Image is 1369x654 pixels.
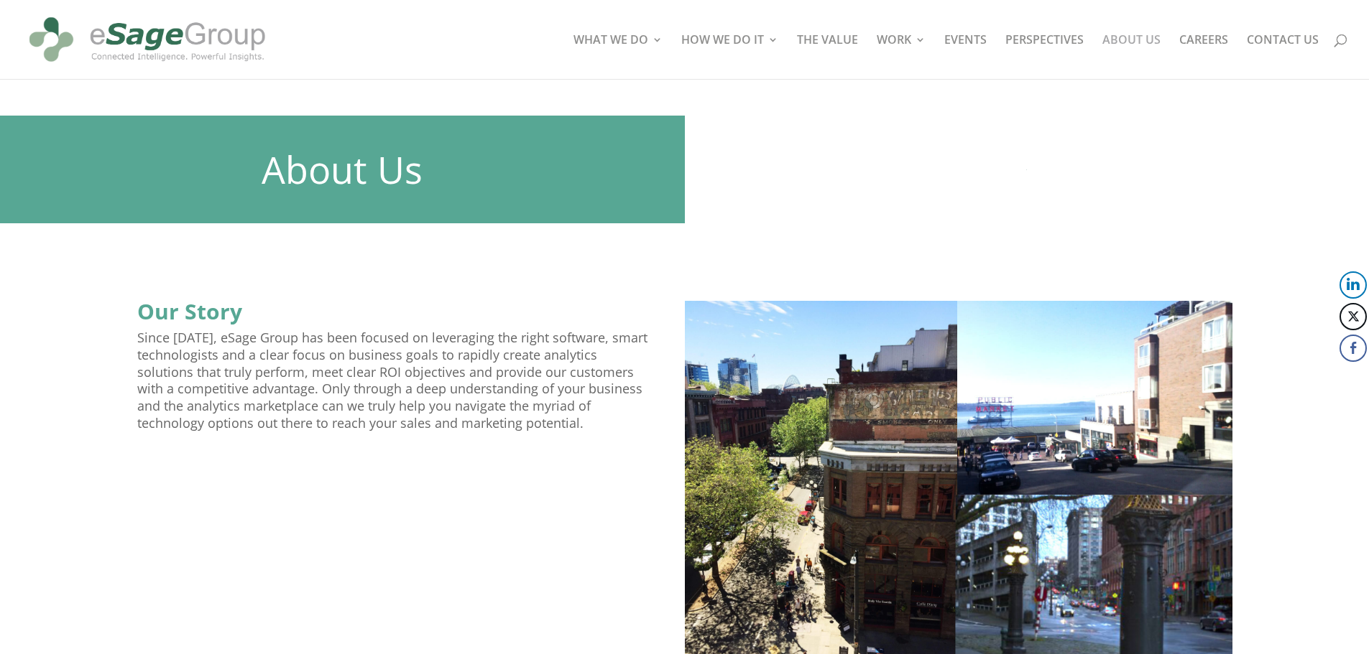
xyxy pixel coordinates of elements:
a: HOW WE DO IT [681,34,778,79]
img: eSage Group [24,6,270,73]
a: WORK [877,34,926,79]
button: LinkedIn Share [1340,271,1367,299]
a: PERSPECTIVES [1005,34,1084,79]
button: Twitter Share [1340,303,1367,330]
a: CONTACT US [1247,34,1319,79]
a: CAREERS [1179,34,1228,79]
a: ABOUT US [1102,34,1161,79]
strong: Our Story [137,296,242,326]
a: THE VALUE [797,34,858,79]
p: Since [DATE], eSage Group has been focused on leveraging the right software, smart technologists ... [137,330,653,445]
a: EVENTS [944,34,987,79]
button: Facebook Share [1340,335,1367,362]
a: WHAT WE DO [573,34,663,79]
